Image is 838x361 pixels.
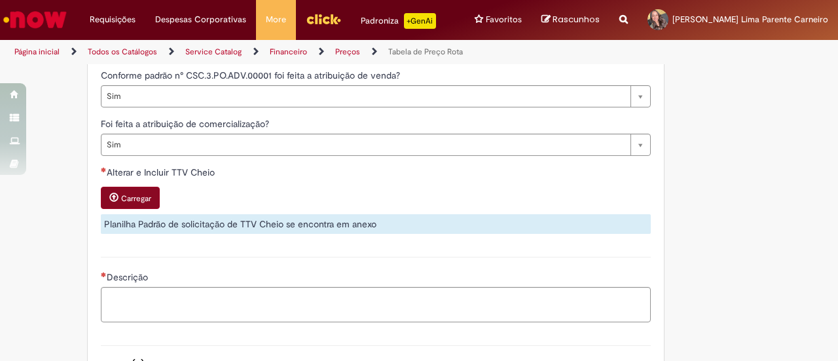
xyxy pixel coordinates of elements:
a: Service Catalog [185,47,242,57]
div: Planilha Padrão de solicitação de TTV Cheio se encontra em anexo [101,214,651,234]
small: Carregar [121,193,151,204]
a: Página inicial [14,47,60,57]
p: +GenAi [404,13,436,29]
span: Requisições [90,13,136,26]
span: Necessários [101,272,107,277]
span: Despesas Corporativas [155,13,246,26]
a: Todos os Catálogos [88,47,157,57]
a: Tabela de Preço Rota [388,47,463,57]
button: Carregar anexo de Alterar e Incluir TTV Cheio Required [101,187,160,209]
a: Preços [335,47,360,57]
ul: Trilhas de página [10,40,549,64]
img: click_logo_yellow_360x200.png [306,9,341,29]
span: More [266,13,286,26]
span: Favoritos [486,13,522,26]
a: Rascunhos [541,14,600,26]
div: Padroniza [361,13,436,29]
span: Descrição [107,271,151,283]
a: Financeiro [270,47,307,57]
span: Foi feita a atribuição de comercialização? [101,118,272,130]
span: Necessários [101,167,107,172]
span: Alterar e Incluir TTV Cheio [107,166,217,178]
span: Conforme padrão n° CSC.3.PO.ADV.00001 foi feita a atribuição de venda? [101,69,403,81]
span: Sim [107,86,624,107]
textarea: Descrição [101,287,651,322]
span: [PERSON_NAME] Lima Parente Carneiro [672,14,828,25]
img: ServiceNow [1,7,69,33]
span: Sim [107,134,624,155]
span: Rascunhos [553,13,600,26]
